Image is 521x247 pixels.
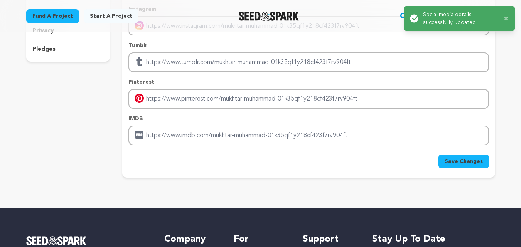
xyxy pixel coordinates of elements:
h5: Company [164,233,218,245]
h5: Support [303,233,356,245]
p: Tumblr [128,42,489,49]
input: Enter pinterest profile link [128,89,489,109]
a: Seed&Spark Homepage [26,236,149,245]
input: Enter IMDB profile link [128,126,489,145]
a: Seed&Spark Homepage [239,12,299,21]
p: IMDB [128,115,489,123]
button: Save Changes [438,155,489,168]
p: Social media details successfully updated [423,11,497,26]
p: pledges [32,45,56,54]
img: Seed&Spark Logo Dark Mode [239,12,299,21]
img: pinterest-mobile.svg [135,94,144,103]
input: Enter tubmlr profile link [128,52,489,72]
img: tumblr.svg [135,57,144,66]
a: Start a project [84,9,138,23]
button: pledges [26,43,110,55]
p: Pinterest [128,78,489,86]
span: Save Changes [445,158,483,165]
h5: Stay up to date [372,233,495,245]
a: Fund a project [26,9,79,23]
img: Seed&Spark Logo [26,236,87,245]
img: imdb.svg [135,130,144,139]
